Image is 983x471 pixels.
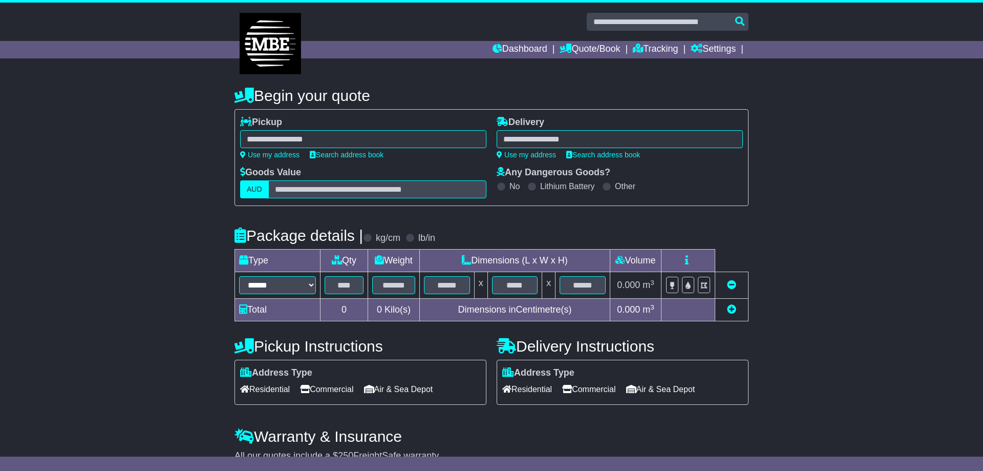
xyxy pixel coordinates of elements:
[617,280,640,290] span: 0.000
[234,428,749,445] h4: Warranty & Insurance
[235,299,320,321] td: Total
[643,304,654,315] span: m
[626,381,695,397] span: Air & Sea Depot
[310,151,383,159] a: Search address book
[368,299,420,321] td: Kilo(s)
[418,233,435,244] label: lb/in
[562,381,615,397] span: Commercial
[493,41,547,58] a: Dashboard
[234,227,363,244] h4: Package details |
[474,272,487,299] td: x
[240,367,312,379] label: Address Type
[633,41,678,58] a: Tracking
[560,41,620,58] a: Quote/Book
[234,338,486,355] h4: Pickup Instructions
[240,167,301,178] label: Goods Value
[727,280,736,290] a: Remove this item
[650,279,654,286] sup: 3
[650,303,654,311] sup: 3
[338,450,353,461] span: 250
[300,381,353,397] span: Commercial
[497,151,556,159] a: Use my address
[240,180,269,198] label: AUD
[615,181,635,191] label: Other
[364,381,433,397] span: Air & Sea Depot
[419,299,610,321] td: Dimensions in Centimetre(s)
[540,181,595,191] label: Lithium Battery
[542,272,555,299] td: x
[234,450,749,462] div: All our quotes include a $ FreightSafe warranty.
[368,250,420,272] td: Weight
[419,250,610,272] td: Dimensions (L x W x H)
[377,304,382,315] span: 0
[235,250,320,272] td: Type
[497,117,544,128] label: Delivery
[240,381,290,397] span: Residential
[617,304,640,315] span: 0.000
[566,151,640,159] a: Search address book
[502,367,574,379] label: Address Type
[691,41,736,58] a: Settings
[320,299,368,321] td: 0
[502,381,552,397] span: Residential
[240,117,282,128] label: Pickup
[727,304,736,315] a: Add new item
[509,181,520,191] label: No
[497,338,749,355] h4: Delivery Instructions
[234,87,749,104] h4: Begin your quote
[240,151,300,159] a: Use my address
[610,250,661,272] td: Volume
[643,280,654,290] span: m
[320,250,368,272] td: Qty
[497,167,610,178] label: Any Dangerous Goods?
[376,233,400,244] label: kg/cm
